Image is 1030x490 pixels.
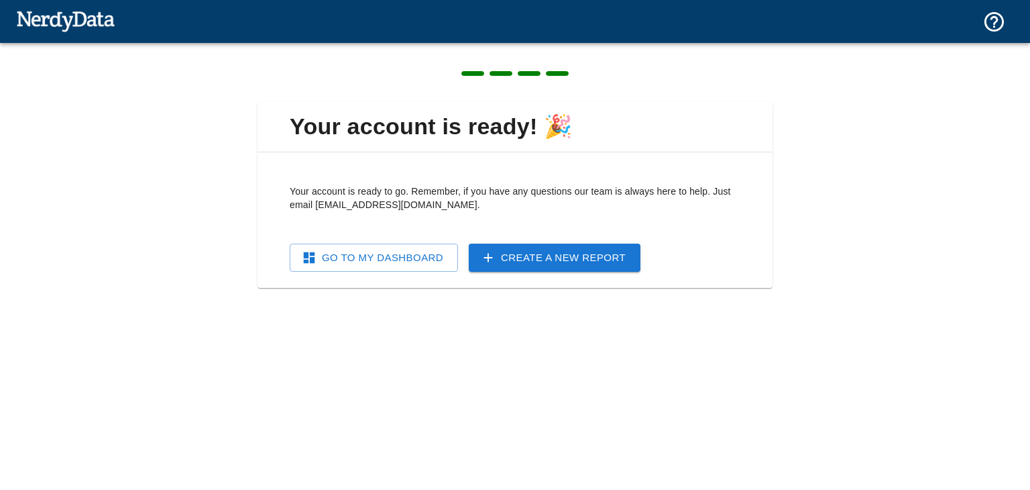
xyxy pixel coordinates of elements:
[469,244,640,272] a: Create a New Report
[290,185,740,211] p: Your account is ready to go. Remember, if you have any questions our team is always here to help....
[290,244,458,272] a: Go To My Dashboard
[16,7,115,34] img: NerdyData.com
[268,113,762,141] span: Your account is ready! 🎉
[974,2,1014,42] button: Support and Documentation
